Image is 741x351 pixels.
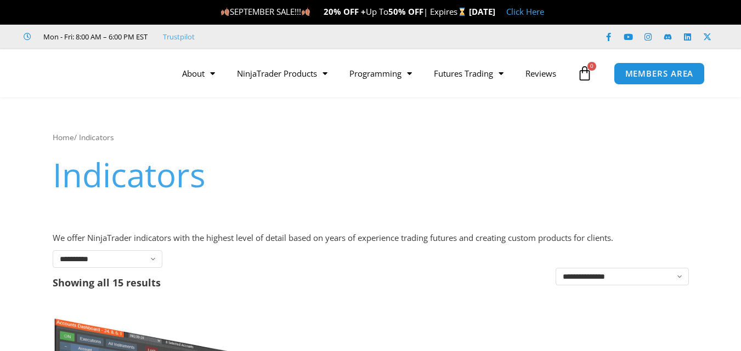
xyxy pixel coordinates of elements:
a: Futures Trading [423,61,514,86]
a: MEMBERS AREA [614,62,705,85]
img: 🍂 [302,8,310,16]
a: Reviews [514,61,567,86]
span: MEMBERS AREA [625,70,694,78]
strong: 20% OFF + [324,6,366,17]
a: Home [53,132,74,142]
a: NinjaTrader Products [226,61,338,86]
span: Mon - Fri: 8:00 AM – 6:00 PM EST [41,30,148,43]
a: Click Here [506,6,544,17]
select: Shop order [556,268,689,285]
strong: 50% OFF [388,6,423,17]
a: Trustpilot [163,30,195,43]
strong: [DATE] [469,6,495,17]
nav: Breadcrumb [53,130,689,145]
a: 0 [561,57,609,89]
p: We offer NinjaTrader indicators with the highest level of detail based on years of experience tra... [53,231,689,246]
a: Programming [338,61,423,86]
a: About [171,61,226,86]
span: SEPTEMBER SALE!!! Up To | Expires [220,6,469,17]
span: 0 [587,62,596,71]
img: LogoAI | Affordable Indicators – NinjaTrader [30,54,148,93]
img: ⌛ [458,8,466,16]
h1: Indicators [53,152,689,198]
p: Showing all 15 results [53,278,161,287]
nav: Menu [171,61,574,86]
img: 🍂 [221,8,229,16]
